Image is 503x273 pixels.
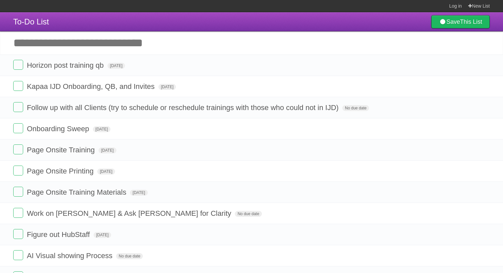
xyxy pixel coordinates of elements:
[99,147,116,153] span: [DATE]
[27,146,96,154] span: Page Onsite Training
[158,84,176,90] span: [DATE]
[27,209,233,217] span: Work on [PERSON_NAME] & Ask [PERSON_NAME] for Clarity
[97,169,115,175] span: [DATE]
[27,167,95,175] span: Page Onsite Printing
[130,190,148,196] span: [DATE]
[13,229,23,239] label: Done
[27,230,91,239] span: Figure out HubStaff
[13,81,23,91] label: Done
[13,144,23,154] label: Done
[13,60,23,70] label: Done
[27,61,105,69] span: Horizon post training qb
[27,188,128,196] span: Page Onsite Training Materials
[13,187,23,197] label: Done
[94,232,111,238] span: [DATE]
[13,208,23,218] label: Done
[27,252,114,260] span: AI Visual showing Process
[27,103,340,112] span: Follow up with all Clients (try to schedule or reschedule trainings with those who could not in IJD)
[13,166,23,175] label: Done
[13,17,49,26] span: To-Do List
[13,250,23,260] label: Done
[13,123,23,133] label: Done
[93,126,111,132] span: [DATE]
[235,211,262,217] span: No due date
[27,125,91,133] span: Onboarding Sweep
[107,63,125,69] span: [DATE]
[460,19,482,25] b: This List
[13,102,23,112] label: Done
[27,82,156,91] span: Kapaa IJD Onboarding, QB, and Invites
[431,15,490,28] a: SaveThis List
[342,105,369,111] span: No due date
[116,253,143,259] span: No due date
